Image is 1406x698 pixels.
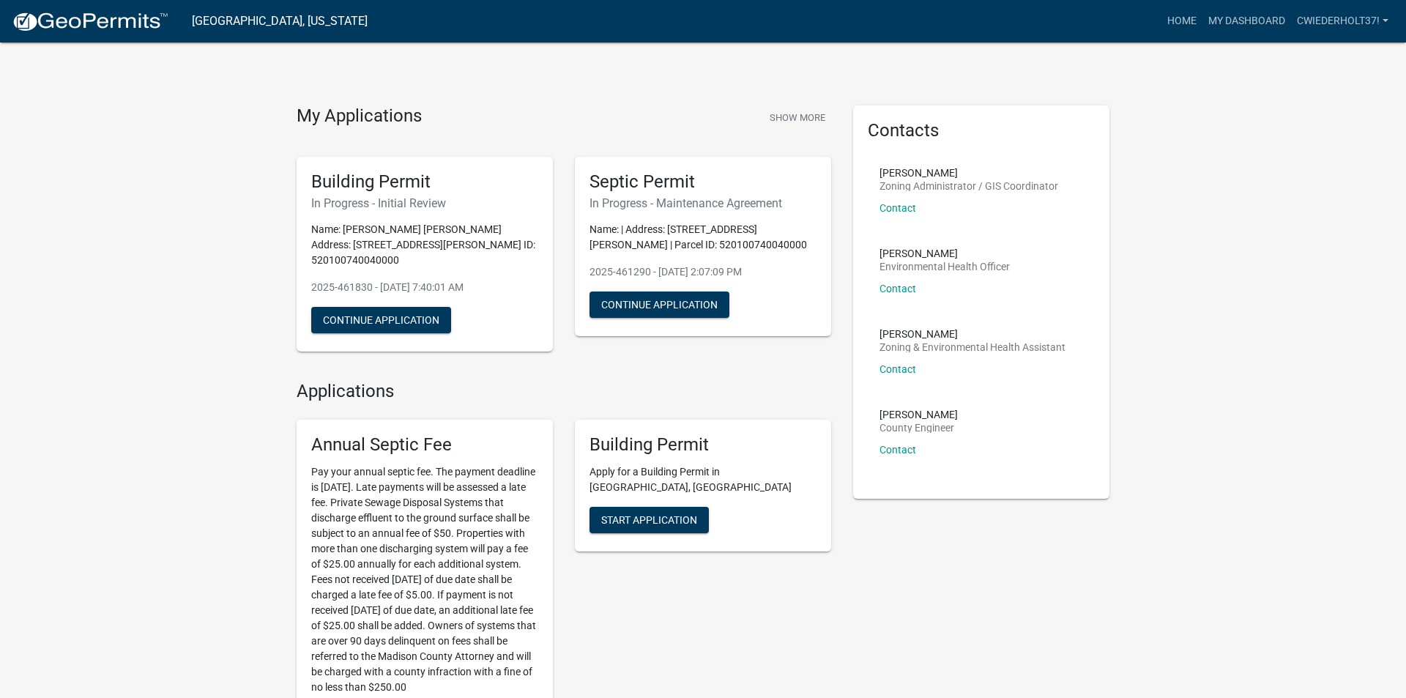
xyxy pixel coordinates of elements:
[589,434,817,456] h5: Building Permit
[879,261,1010,272] p: Environmental Health Officer
[879,444,916,456] a: Contact
[192,9,368,34] a: [GEOGRAPHIC_DATA], [US_STATE]
[589,222,817,253] p: Name: | Address: [STREET_ADDRESS][PERSON_NAME] | Parcel ID: 520100740040000
[879,202,916,214] a: Contact
[879,423,958,433] p: County Engineer
[589,264,817,280] p: 2025-461290 - [DATE] 2:07:09 PM
[297,105,422,127] h4: My Applications
[879,329,1065,339] p: [PERSON_NAME]
[589,171,817,193] h5: Septic Permit
[1291,7,1394,35] a: CWiederholt37!
[589,464,817,495] p: Apply for a Building Permit in [GEOGRAPHIC_DATA], [GEOGRAPHIC_DATA]
[589,196,817,210] h6: In Progress - Maintenance Agreement
[311,307,451,333] button: Continue Application
[311,464,538,695] p: Pay your annual septic fee. The payment deadline is [DATE]. Late payments will be assessed a late...
[868,120,1095,141] h5: Contacts
[311,171,538,193] h5: Building Permit
[601,514,697,526] span: Start Application
[311,434,538,456] h5: Annual Septic Fee
[879,168,1058,178] p: [PERSON_NAME]
[879,342,1065,352] p: Zoning & Environmental Health Assistant
[311,222,538,268] p: Name: [PERSON_NAME] [PERSON_NAME] Address: [STREET_ADDRESS][PERSON_NAME] ID: 520100740040000
[764,105,831,130] button: Show More
[311,196,538,210] h6: In Progress - Initial Review
[589,292,729,318] button: Continue Application
[879,363,916,375] a: Contact
[879,181,1058,191] p: Zoning Administrator / GIS Coordinator
[1202,7,1291,35] a: My Dashboard
[589,507,709,533] button: Start Application
[297,381,831,402] h4: Applications
[879,248,1010,259] p: [PERSON_NAME]
[879,283,916,294] a: Contact
[879,409,958,420] p: [PERSON_NAME]
[1161,7,1202,35] a: Home
[311,280,538,295] p: 2025-461830 - [DATE] 7:40:01 AM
